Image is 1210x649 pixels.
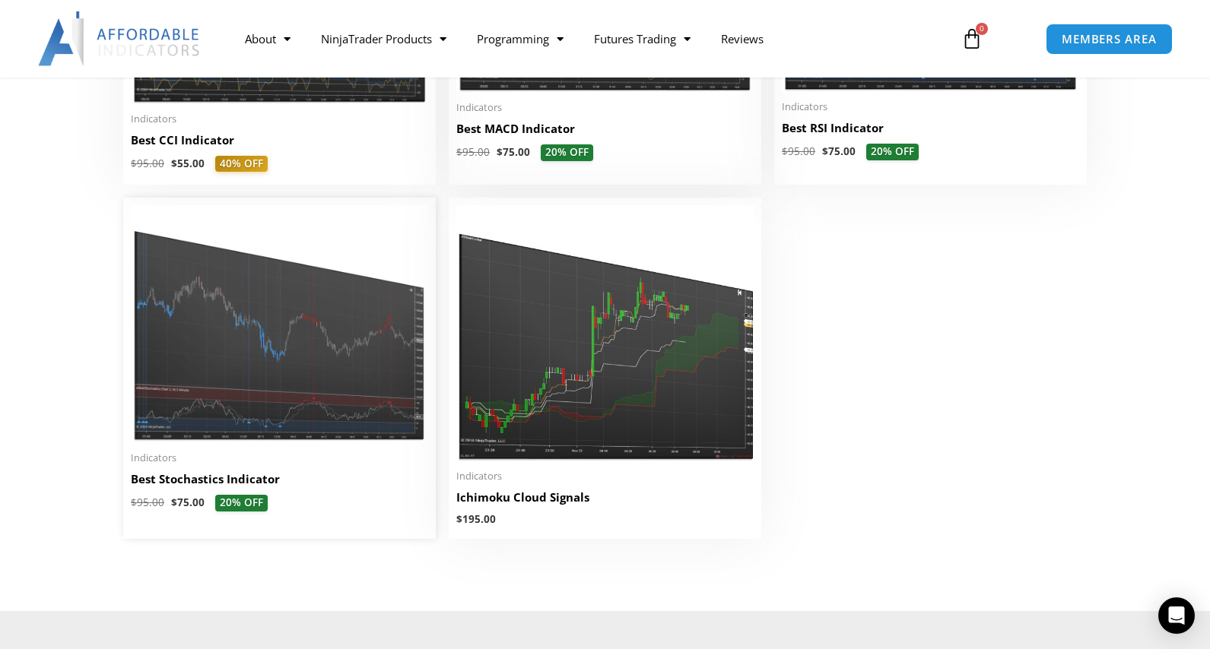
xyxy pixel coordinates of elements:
a: Best Stochastics Indicator [131,471,428,495]
bdi: 95.00 [456,145,490,159]
span: Indicators [456,470,754,483]
span: 20% OFF [866,144,919,160]
bdi: 75.00 [822,144,856,158]
span: $ [456,145,462,159]
h2: Best CCI Indicator [131,132,428,148]
a: Reviews [706,21,779,56]
a: NinjaTrader Products [306,21,462,56]
span: 20% OFF [541,144,593,161]
span: Indicators [131,451,428,464]
a: Programming [462,21,579,56]
span: Indicators [456,101,754,114]
span: $ [782,144,788,158]
a: Futures Trading [579,21,706,56]
span: $ [171,495,177,509]
bdi: 75.00 [497,145,530,159]
h2: Best Stochastics Indicator [131,471,428,487]
span: $ [131,495,137,509]
span: MEMBERS AREA [1062,33,1157,45]
span: $ [171,157,177,170]
div: Open Intercom Messenger [1158,597,1195,634]
bdi: 95.00 [131,157,164,170]
span: $ [456,512,462,526]
a: Best MACD Indicator [456,121,754,144]
span: $ [131,157,137,170]
bdi: 195.00 [456,512,496,526]
a: Ichimoku Cloud Signals [456,489,754,513]
bdi: 55.00 [171,157,205,170]
span: $ [497,145,503,159]
a: Best CCI Indicator [131,132,428,156]
a: 0 [938,17,1005,61]
h2: Best MACD Indicator [456,121,754,137]
img: LogoAI | Affordable Indicators – NinjaTrader [38,11,202,66]
nav: Menu [230,21,944,56]
span: 20% OFF [215,495,268,511]
h2: Best RSI Indicator [782,120,1079,136]
a: Best RSI Indicator [782,120,1079,144]
a: MEMBERS AREA [1046,24,1173,55]
span: $ [822,144,828,158]
a: About [230,21,306,56]
bdi: 95.00 [782,144,815,158]
h2: Ichimoku Cloud Signals [456,489,754,505]
bdi: 75.00 [171,495,205,509]
span: 40% OFF [215,156,268,173]
img: Best Stochastics Indicator [131,205,428,442]
img: Ichimuku [456,205,754,461]
bdi: 95.00 [131,495,164,509]
span: Indicators [131,112,428,125]
span: Indicators [782,100,1079,113]
span: 0 [976,23,988,35]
